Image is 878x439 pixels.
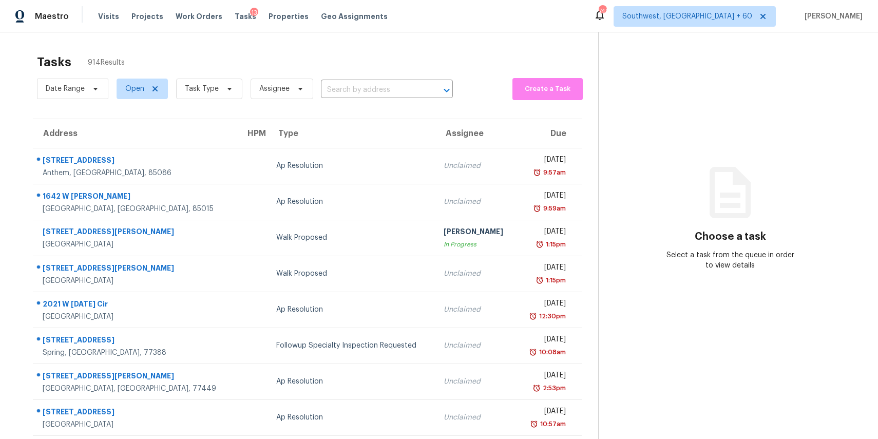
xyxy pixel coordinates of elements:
img: Overdue Alarm Icon [536,239,544,250]
h3: Choose a task [695,232,766,242]
div: 9:59am [541,203,566,214]
div: Ap Resolution [276,376,427,387]
span: Assignee [259,84,290,94]
span: Date Range [46,84,85,94]
div: Walk Proposed [276,233,427,243]
div: [DATE] [525,334,566,347]
div: [DATE] [525,226,566,239]
span: [PERSON_NAME] [800,11,863,22]
div: Unclaimed [444,412,508,423]
div: [DATE] [525,298,566,311]
div: 2021 W [DATE] Cir [43,299,229,312]
div: [GEOGRAPHIC_DATA], [GEOGRAPHIC_DATA], 77449 [43,384,229,394]
input: Search by address [321,82,424,98]
div: Unclaimed [444,269,508,279]
div: Unclaimed [444,197,508,207]
button: Open [440,83,454,98]
div: Ap Resolution [276,197,427,207]
span: Projects [131,11,163,22]
span: 914 Results [88,58,125,68]
img: Overdue Alarm Icon [536,275,544,285]
div: Ap Resolution [276,412,427,423]
div: 1:15pm [544,239,566,250]
div: Spring, [GEOGRAPHIC_DATA], 77388 [43,348,229,358]
span: Tasks [235,13,256,20]
div: [DATE] [525,262,566,275]
div: [PERSON_NAME] [444,226,508,239]
div: 13 [250,8,258,18]
div: 740 [599,6,606,16]
div: 10:08am [537,347,566,357]
th: HPM [237,119,268,148]
span: Properties [269,11,309,22]
span: Visits [98,11,119,22]
div: [GEOGRAPHIC_DATA], [GEOGRAPHIC_DATA], 85015 [43,204,229,214]
img: Overdue Alarm Icon [530,419,538,429]
div: [DATE] [525,406,566,419]
div: [STREET_ADDRESS][PERSON_NAME] [43,226,229,239]
th: Assignee [435,119,517,148]
img: Overdue Alarm Icon [529,347,537,357]
span: Geo Assignments [321,11,388,22]
div: Unclaimed [444,340,508,351]
div: Select a task from the queue in order to view details [664,250,796,271]
div: Ap Resolution [276,161,427,171]
div: 1642 W [PERSON_NAME] [43,191,229,204]
div: 9:57am [541,167,566,178]
div: [STREET_ADDRESS][PERSON_NAME] [43,263,229,276]
img: Overdue Alarm Icon [529,311,537,321]
span: Create a Task [518,83,578,95]
div: 2:53pm [541,383,566,393]
div: 10:57am [538,419,566,429]
div: [DATE] [525,370,566,383]
div: [GEOGRAPHIC_DATA] [43,312,229,322]
div: [STREET_ADDRESS] [43,155,229,168]
button: Create a Task [512,78,583,100]
div: [DATE] [525,155,566,167]
div: Unclaimed [444,376,508,387]
span: Task Type [185,84,219,94]
img: Overdue Alarm Icon [533,167,541,178]
div: Anthem, [GEOGRAPHIC_DATA], 85086 [43,168,229,178]
th: Type [268,119,435,148]
div: 1:15pm [544,275,566,285]
span: Southwest, [GEOGRAPHIC_DATA] + 60 [622,11,752,22]
h2: Tasks [37,57,71,67]
div: [DATE] [525,190,566,203]
th: Address [33,119,237,148]
th: Due [517,119,582,148]
div: [GEOGRAPHIC_DATA] [43,239,229,250]
span: Maestro [35,11,69,22]
span: Work Orders [176,11,222,22]
span: Open [125,84,144,94]
div: [STREET_ADDRESS] [43,407,229,419]
img: Overdue Alarm Icon [532,383,541,393]
div: Ap Resolution [276,304,427,315]
div: [STREET_ADDRESS][PERSON_NAME] [43,371,229,384]
div: [STREET_ADDRESS] [43,335,229,348]
img: Overdue Alarm Icon [533,203,541,214]
div: Unclaimed [444,161,508,171]
div: In Progress [444,239,508,250]
div: [GEOGRAPHIC_DATA] [43,419,229,430]
div: Followup Specialty Inspection Requested [276,340,427,351]
div: [GEOGRAPHIC_DATA] [43,276,229,286]
div: 12:30pm [537,311,566,321]
div: Unclaimed [444,304,508,315]
div: Walk Proposed [276,269,427,279]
